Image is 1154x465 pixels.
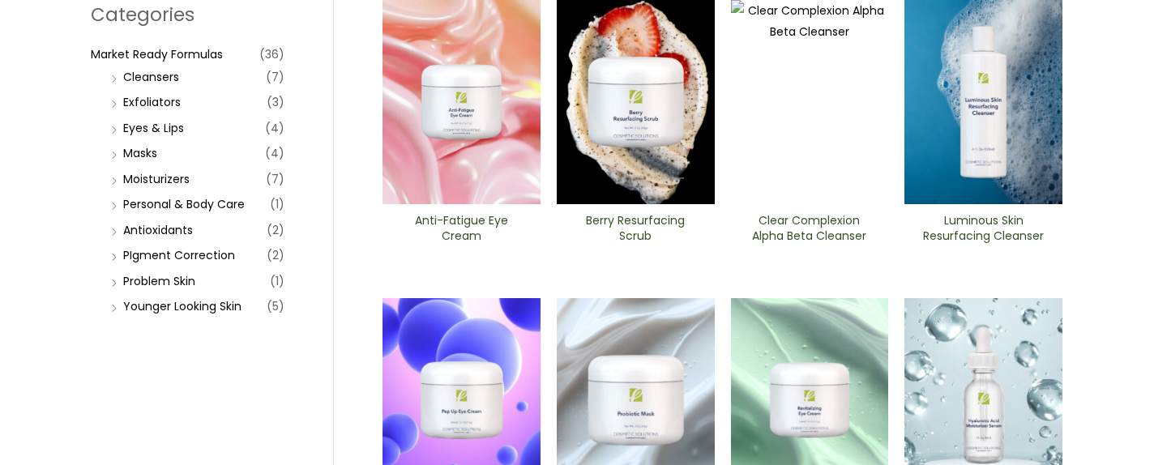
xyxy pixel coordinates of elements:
a: Eyes & Lips [123,120,184,136]
span: (3) [267,91,284,113]
a: PIgment Correction [123,247,235,263]
span: (2) [267,219,284,241]
h2: Anti-Fatigue Eye Cream [396,213,527,244]
h2: Clear Complexion Alpha Beta ​Cleanser [744,213,874,244]
a: Antioxidants [123,222,193,238]
span: (2) [267,244,284,267]
a: Luminous Skin Resurfacing ​Cleanser [918,213,1049,250]
a: Exfoliators [123,94,181,110]
span: (4) [265,117,284,139]
a: Masks [123,145,157,161]
a: Anti-Fatigue Eye Cream [396,213,527,250]
h2: Luminous Skin Resurfacing ​Cleanser [918,213,1049,244]
a: Cleansers [123,69,179,85]
span: (1) [270,270,284,292]
span: (7) [266,168,284,190]
span: (36) [259,43,284,66]
span: (5) [267,295,284,318]
a: Younger Looking Skin [123,298,241,314]
a: Market Ready Formulas [91,46,223,62]
a: Moisturizers [123,171,190,187]
h2: Berry Resurfacing Scrub [571,213,701,244]
a: Personal & Body Care [123,196,245,212]
a: Berry Resurfacing Scrub [571,213,701,250]
a: Clear Complexion Alpha Beta ​Cleanser [744,213,874,250]
span: (1) [270,193,284,215]
span: (4) [265,142,284,164]
a: Problem Skin [123,273,195,289]
span: (7) [266,66,284,88]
